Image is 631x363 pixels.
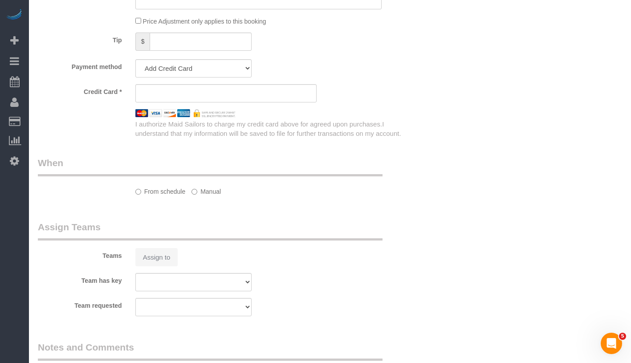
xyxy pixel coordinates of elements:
[31,59,129,71] label: Payment method
[135,189,141,195] input: From schedule
[38,341,383,361] legend: Notes and Comments
[143,18,266,25] span: Price Adjustment only applies to this booking
[31,248,129,260] label: Teams
[135,184,186,196] label: From schedule
[31,298,129,310] label: Team requested
[31,84,129,96] label: Credit Card *
[135,33,150,51] span: $
[191,189,197,195] input: Manual
[31,33,129,45] label: Tip
[38,156,383,176] legend: When
[129,109,242,117] img: credit cards
[5,9,23,21] img: Automaid Logo
[31,273,129,285] label: Team has key
[191,184,221,196] label: Manual
[619,333,626,340] span: 5
[129,119,421,139] div: I authorize Maid Sailors to charge my credit card above for agreed upon purchases.
[38,220,383,241] legend: Assign Teams
[601,333,622,354] iframe: Intercom live chat
[143,89,309,97] iframe: Secure card payment input frame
